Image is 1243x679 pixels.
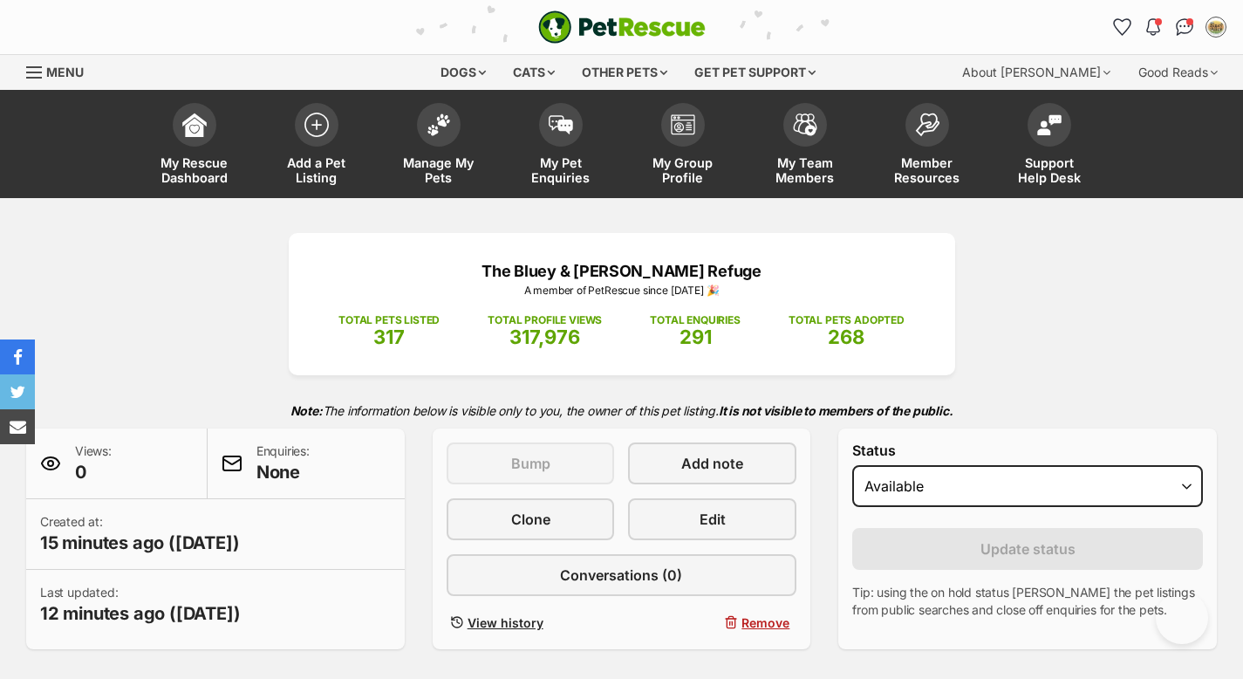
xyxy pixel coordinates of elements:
[40,601,241,626] span: 12 minutes ago ([DATE])
[628,442,796,484] a: Add note
[680,326,712,348] span: 291
[644,155,722,185] span: My Group Profile
[915,113,939,136] img: member-resources-icon-8e73f808a243e03378d46382f2149f9095a855e16c252ad45f914b54edf8863c.svg
[560,565,682,586] span: Conversations (0)
[622,94,744,198] a: My Group Profile
[650,312,740,328] p: TOTAL ENQUIRIES
[888,155,966,185] span: Member Resources
[256,442,310,484] p: Enquiries:
[1010,155,1089,185] span: Support Help Desk
[866,94,988,198] a: Member Resources
[315,283,929,298] p: A member of PetRescue since [DATE] 🎉
[852,528,1203,570] button: Update status
[338,312,440,328] p: TOTAL PETS LISTED
[1126,55,1230,90] div: Good Reads
[447,442,615,484] button: Bump
[400,155,478,185] span: Manage My Pets
[950,55,1123,90] div: About [PERSON_NAME]
[681,453,743,474] span: Add note
[256,460,310,484] span: None
[828,326,864,348] span: 268
[538,10,706,44] img: logo-e224e6f780fb5917bec1dbf3a21bbac754714ae5b6737aabdf751b685950b380.svg
[741,614,789,632] span: Remove
[182,113,207,137] img: dashboard-icon-eb2f2d2d3e046f16d808141f083e7271f6b2e854fb5c12c21221c1fb7104beca.svg
[628,498,796,540] a: Edit
[682,55,828,90] div: Get pet support
[789,312,905,328] p: TOTAL PETS ADOPTED
[1108,13,1136,41] a: Favourites
[468,614,543,632] span: View history
[256,94,378,198] a: Add a Pet Listing
[700,509,726,530] span: Edit
[26,55,96,86] a: Menu
[427,113,451,136] img: manage-my-pets-icon-02211641906a0b7f246fdf0571729dbe1e7629f14944591b6c1af311fb30b64b.svg
[290,403,323,418] strong: Note:
[1139,13,1167,41] button: Notifications
[1156,592,1208,644] iframe: Help Scout Beacon - Open
[1207,18,1225,36] img: Janita Bettio profile pic
[1171,13,1199,41] a: Conversations
[719,403,953,418] strong: It is not visible to members of the public.
[40,531,240,555] span: 15 minutes ago ([DATE])
[500,94,622,198] a: My Pet Enquiries
[40,584,241,626] p: Last updated:
[1108,13,1230,41] ul: Account quick links
[628,610,796,635] button: Remove
[447,554,797,596] a: Conversations (0)
[549,115,573,134] img: pet-enquiries-icon-7e3ad2cf08bfb03b45e93fb7055b45f3efa6380592205ae92323e6603595dc1f.svg
[428,55,498,90] div: Dogs
[852,442,1203,458] label: Status
[538,10,706,44] a: PetRescue
[378,94,500,198] a: Manage My Pets
[447,610,615,635] a: View history
[766,155,844,185] span: My Team Members
[133,94,256,198] a: My Rescue Dashboard
[509,326,580,348] span: 317,976
[671,114,695,135] img: group-profile-icon-3fa3cf56718a62981997c0bc7e787c4b2cf8bcc04b72c1350f741eb67cf2f40e.svg
[75,442,112,484] p: Views:
[277,155,356,185] span: Add a Pet Listing
[75,460,112,484] span: 0
[744,94,866,198] a: My Team Members
[1146,18,1160,36] img: notifications-46538b983faf8c2785f20acdc204bb7945ddae34d4c08c2a6579f10ce5e182be.svg
[1176,18,1194,36] img: chat-41dd97257d64d25036548639549fe6c8038ab92f7586957e7f3b1b290dea8141.svg
[155,155,234,185] span: My Rescue Dashboard
[852,584,1203,619] p: Tip: using the on hold status [PERSON_NAME] the pet listings from public searches and close off e...
[501,55,567,90] div: Cats
[26,393,1217,429] p: The information below is visible only to you, the owner of this pet listing.
[40,513,240,555] p: Created at:
[315,259,929,283] p: The Bluey & [PERSON_NAME] Refuge
[304,113,329,137] img: add-pet-listing-icon-0afa8454b4691262ce3f59096e99ab1cd57d4a30225e0717b998d2c9b9846f56.svg
[1202,13,1230,41] button: My account
[488,312,602,328] p: TOTAL PROFILE VIEWS
[373,326,405,348] span: 317
[447,498,615,540] a: Clone
[988,94,1110,198] a: Support Help Desk
[522,155,600,185] span: My Pet Enquiries
[1037,114,1062,135] img: help-desk-icon-fdf02630f3aa405de69fd3d07c3f3aa587a6932b1a1747fa1d2bba05be0121f9.svg
[46,65,84,79] span: Menu
[570,55,680,90] div: Other pets
[511,453,550,474] span: Bump
[980,538,1076,559] span: Update status
[793,113,817,136] img: team-members-icon-5396bd8760b3fe7c0b43da4ab00e1e3bb1a5d9ba89233759b79545d2d3fc5d0d.svg
[511,509,550,530] span: Clone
